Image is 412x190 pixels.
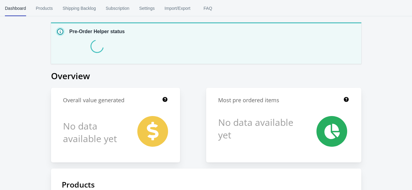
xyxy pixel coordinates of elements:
span: Subscription [106,0,129,16]
span: Shipping Backlog [63,0,96,16]
h1: Products [62,179,351,190]
span: Import/Export [165,0,190,16]
h1: No data available yet [218,116,295,141]
p: Pre-Order Helper status [69,28,125,35]
h1: Overview [51,70,361,82]
h1: Overall value generated [63,96,124,104]
h1: No data available yet [63,116,124,148]
span: Products [36,0,53,16]
span: Settings [139,0,155,16]
h1: Most pre ordered items [218,96,279,104]
span: FAQ [200,0,216,16]
span: Dashboard [5,0,26,16]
